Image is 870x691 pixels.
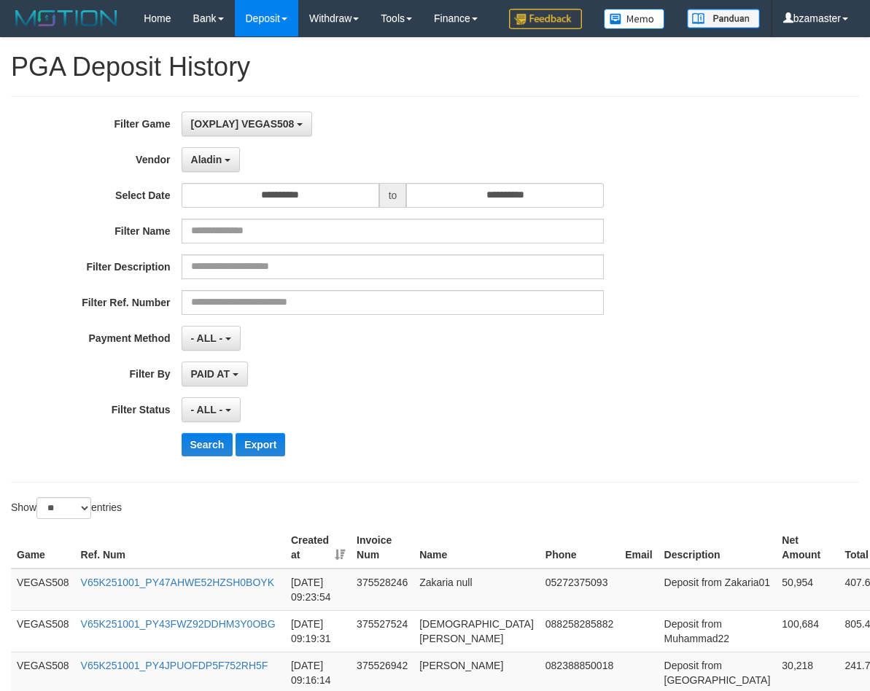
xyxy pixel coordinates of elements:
th: Game [11,527,75,569]
th: Name [413,527,540,569]
td: 50,954 [776,569,839,611]
button: PAID AT [182,362,248,386]
span: Aladin [191,154,222,165]
span: PAID AT [191,368,230,380]
a: V65K251001_PY47AHWE52HZSH0BOYK [81,577,274,588]
td: [DATE] 09:23:54 [285,569,351,611]
td: [DATE] 09:19:31 [285,610,351,652]
h1: PGA Deposit History [11,52,859,82]
a: V65K251001_PY4JPUOFDP5F752RH5F [81,660,268,671]
button: [OXPLAY] VEGAS508 [182,112,313,136]
td: 100,684 [776,610,839,652]
td: 05272375093 [540,569,619,611]
th: Invoice Num [351,527,413,569]
label: Show entries [11,497,122,519]
span: [OXPLAY] VEGAS508 [191,118,295,130]
img: MOTION_logo.png [11,7,122,29]
th: Net Amount [776,527,839,569]
th: Created at: activate to sort column ascending [285,527,351,569]
td: 375528246 [351,569,413,611]
td: Zakaria null [413,569,540,611]
th: Email [619,527,658,569]
th: Description [659,527,777,569]
a: V65K251001_PY43FWZ92DDHM3Y0OBG [81,618,276,630]
span: - ALL - [191,404,223,415]
td: 088258285882 [540,610,619,652]
td: VEGAS508 [11,610,75,652]
td: Deposit from Muhammad22 [659,610,777,652]
span: - ALL - [191,332,223,344]
img: Feedback.jpg [509,9,582,29]
select: Showentries [36,497,91,519]
td: Deposit from Zakaria01 [659,569,777,611]
td: [DEMOGRAPHIC_DATA][PERSON_NAME] [413,610,540,652]
button: Export [236,433,285,456]
th: Ref. Num [75,527,285,569]
button: Aladin [182,147,241,172]
button: - ALL - [182,326,241,351]
span: to [379,183,407,208]
td: 375527524 [351,610,413,652]
img: panduan.png [687,9,760,28]
th: Phone [540,527,619,569]
button: - ALL - [182,397,241,422]
td: VEGAS508 [11,569,75,611]
img: Button%20Memo.svg [604,9,665,29]
button: Search [182,433,233,456]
